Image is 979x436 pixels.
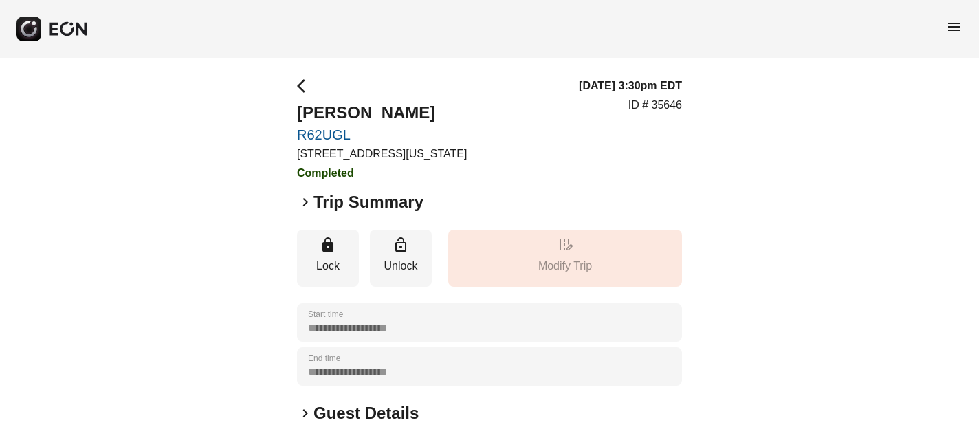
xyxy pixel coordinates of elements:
[313,191,423,213] h2: Trip Summary
[320,237,336,253] span: lock
[297,146,467,162] p: [STREET_ADDRESS][US_STATE]
[297,102,467,124] h2: [PERSON_NAME]
[579,78,682,94] h3: [DATE] 3:30pm EDT
[370,230,432,287] button: Unlock
[297,127,467,143] a: R62UGL
[297,165,467,182] h3: Completed
[297,78,313,94] span: arrow_back_ios
[297,230,359,287] button: Lock
[946,19,962,35] span: menu
[297,405,313,422] span: keyboard_arrow_right
[313,402,419,424] h2: Guest Details
[304,258,352,274] p: Lock
[297,194,313,210] span: keyboard_arrow_right
[393,237,409,253] span: lock_open
[377,258,425,274] p: Unlock
[628,97,682,113] p: ID # 35646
